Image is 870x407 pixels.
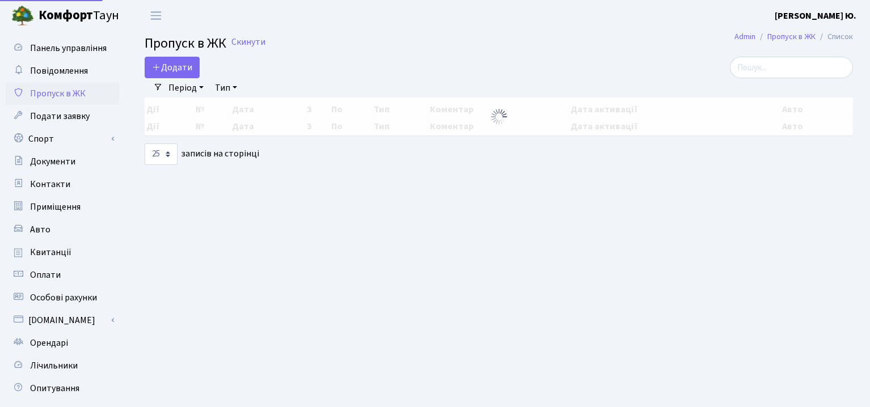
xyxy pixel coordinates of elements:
[6,241,119,264] a: Квитанції
[6,60,119,82] a: Повідомлення
[6,105,119,128] a: Подати заявку
[11,5,34,27] img: logo.png
[775,10,856,22] b: [PERSON_NAME] Ю.
[145,143,259,165] label: записів на сторінці
[30,42,107,54] span: Панель управління
[6,128,119,150] a: Спорт
[30,178,70,190] span: Контакти
[145,33,226,53] span: Пропуск в ЖК
[30,269,61,281] span: Оплати
[6,37,119,60] a: Панель управління
[30,359,78,372] span: Лічильники
[30,65,88,77] span: Повідомлення
[6,82,119,105] a: Пропуск в ЖК
[6,173,119,196] a: Контакти
[145,57,200,78] a: Додати
[816,31,853,43] li: Список
[231,37,265,48] a: Скинути
[6,377,119,400] a: Опитування
[6,150,119,173] a: Документи
[717,25,870,49] nav: breadcrumb
[30,201,81,213] span: Приміщення
[30,337,68,349] span: Орендарі
[6,218,119,241] a: Авто
[30,155,75,168] span: Документи
[39,6,119,26] span: Таун
[490,108,508,126] img: Обробка...
[6,286,119,309] a: Особові рахунки
[142,6,170,25] button: Переключити навігацію
[730,57,853,78] input: Пошук...
[30,223,50,236] span: Авто
[164,78,208,97] a: Період
[30,291,97,304] span: Особові рахунки
[767,31,816,43] a: Пропуск в ЖК
[30,87,86,100] span: Пропуск в ЖК
[6,264,119,286] a: Оплати
[30,246,71,258] span: Квитанції
[734,31,755,43] a: Admin
[6,354,119,377] a: Лічильники
[30,382,79,395] span: Опитування
[6,196,119,218] a: Приміщення
[775,9,856,23] a: [PERSON_NAME] Ю.
[145,143,178,165] select: записів на сторінці
[6,309,119,332] a: [DOMAIN_NAME]
[30,110,90,122] span: Подати заявку
[39,6,93,24] b: Комфорт
[210,78,242,97] a: Тип
[152,61,192,74] span: Додати
[6,332,119,354] a: Орендарі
